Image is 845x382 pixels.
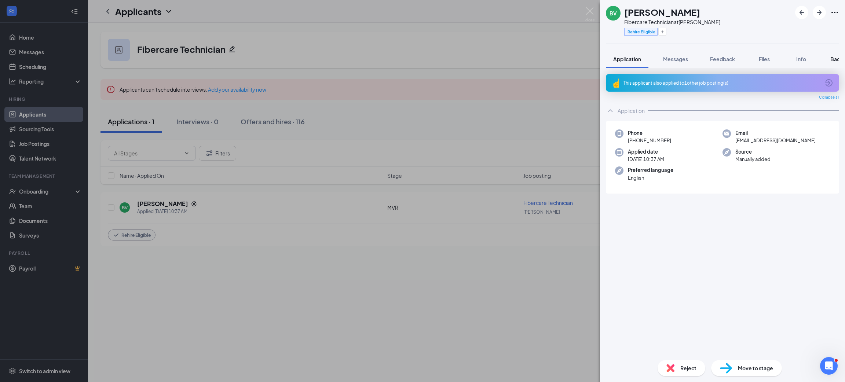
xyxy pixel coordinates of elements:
[820,357,838,375] iframe: Intercom live chat
[628,29,655,35] span: Rehire Eligible
[610,10,617,17] div: BV
[680,364,696,372] span: Reject
[759,56,770,62] span: Files
[628,129,671,137] span: Phone
[735,155,771,163] span: Manually added
[663,56,688,62] span: Messages
[797,8,806,17] svg: ArrowLeftNew
[815,8,824,17] svg: ArrowRight
[735,129,816,137] span: Email
[735,148,771,155] span: Source
[735,137,816,144] span: [EMAIL_ADDRESS][DOMAIN_NAME]
[660,30,665,34] svg: Plus
[710,56,735,62] span: Feedback
[819,95,839,100] span: Collapse all
[628,174,673,181] span: English
[623,80,820,86] div: This applicant also applied to 1 other job posting(s)
[738,364,773,372] span: Move to stage
[830,8,839,17] svg: Ellipses
[824,78,833,87] svg: ArrowCircle
[795,6,808,19] button: ArrowLeftNew
[606,106,615,115] svg: ChevronUp
[628,137,671,144] span: [PHONE_NUMBER]
[813,6,826,19] button: ArrowRight
[613,56,641,62] span: Application
[658,28,666,36] button: Plus
[624,6,700,18] h1: [PERSON_NAME]
[796,56,806,62] span: Info
[628,166,673,174] span: Preferred language
[624,18,720,26] div: Fibercare Technician at [PERSON_NAME]
[618,107,645,114] div: Application
[628,148,664,155] span: Applied date
[628,155,664,163] span: [DATE] 10:37 AM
